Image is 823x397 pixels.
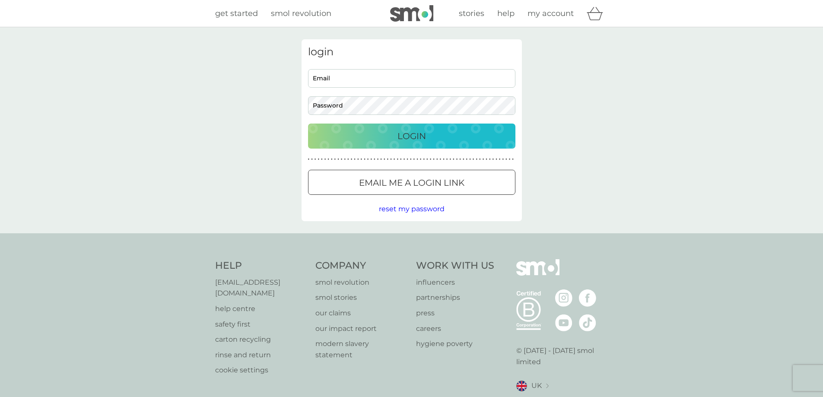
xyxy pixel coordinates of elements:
[420,157,422,162] p: ●
[318,157,319,162] p: ●
[416,277,494,288] a: influencers
[416,308,494,319] a: press
[354,157,356,162] p: ●
[546,384,549,388] img: select a new location
[516,381,527,391] img: UK flag
[527,9,574,18] span: my account
[387,157,389,162] p: ●
[390,5,433,22] img: smol
[215,7,258,20] a: get started
[502,157,504,162] p: ●
[449,157,451,162] p: ●
[215,365,307,376] a: cookie settings
[397,129,426,143] p: Login
[321,157,323,162] p: ●
[459,9,484,18] span: stories
[380,157,382,162] p: ●
[334,157,336,162] p: ●
[215,277,307,299] p: [EMAIL_ADDRESS][DOMAIN_NAME]
[496,157,497,162] p: ●
[215,303,307,314] a: help centre
[370,157,372,162] p: ●
[453,157,454,162] p: ●
[505,157,507,162] p: ●
[367,157,369,162] p: ●
[374,157,375,162] p: ●
[351,157,353,162] p: ●
[436,157,438,162] p: ●
[489,157,491,162] p: ●
[516,345,608,367] p: © [DATE] - [DATE] smol limited
[215,319,307,330] a: safety first
[361,157,362,162] p: ●
[512,157,514,162] p: ●
[311,157,313,162] p: ●
[215,9,258,18] span: get started
[466,157,468,162] p: ●
[308,124,515,149] button: Login
[587,5,608,22] div: basket
[416,259,494,273] h4: Work With Us
[516,259,559,289] img: smol
[347,157,349,162] p: ●
[527,7,574,20] a: my account
[394,157,395,162] p: ●
[315,338,407,360] a: modern slavery statement
[416,323,494,334] a: careers
[463,157,464,162] p: ●
[499,157,501,162] p: ●
[426,157,428,162] p: ●
[446,157,448,162] p: ●
[315,259,407,273] h4: Company
[315,323,407,334] a: our impact report
[493,157,494,162] p: ●
[407,157,408,162] p: ●
[384,157,385,162] p: ●
[497,7,515,20] a: help
[215,259,307,273] h4: Help
[337,157,339,162] p: ●
[341,157,343,162] p: ●
[423,157,425,162] p: ●
[430,157,432,162] p: ●
[379,203,445,215] button: reset my password
[324,157,326,162] p: ●
[440,157,442,162] p: ●
[400,157,402,162] p: ●
[579,289,596,307] img: visit the smol Facebook page
[483,157,484,162] p: ●
[327,157,329,162] p: ●
[459,7,484,20] a: stories
[416,338,494,349] a: hygiene poverty
[344,157,346,162] p: ●
[443,157,445,162] p: ●
[479,157,481,162] p: ●
[359,176,464,190] p: Email me a login link
[473,157,474,162] p: ●
[390,157,392,162] p: ●
[469,157,471,162] p: ●
[315,157,316,162] p: ●
[377,157,379,162] p: ●
[410,157,412,162] p: ●
[433,157,435,162] p: ●
[315,308,407,319] a: our claims
[509,157,511,162] p: ●
[215,349,307,361] a: rinse and return
[497,9,515,18] span: help
[486,157,487,162] p: ●
[315,292,407,303] p: smol stories
[416,157,418,162] p: ●
[315,277,407,288] a: smol revolution
[308,170,515,195] button: Email me a login link
[331,157,333,162] p: ●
